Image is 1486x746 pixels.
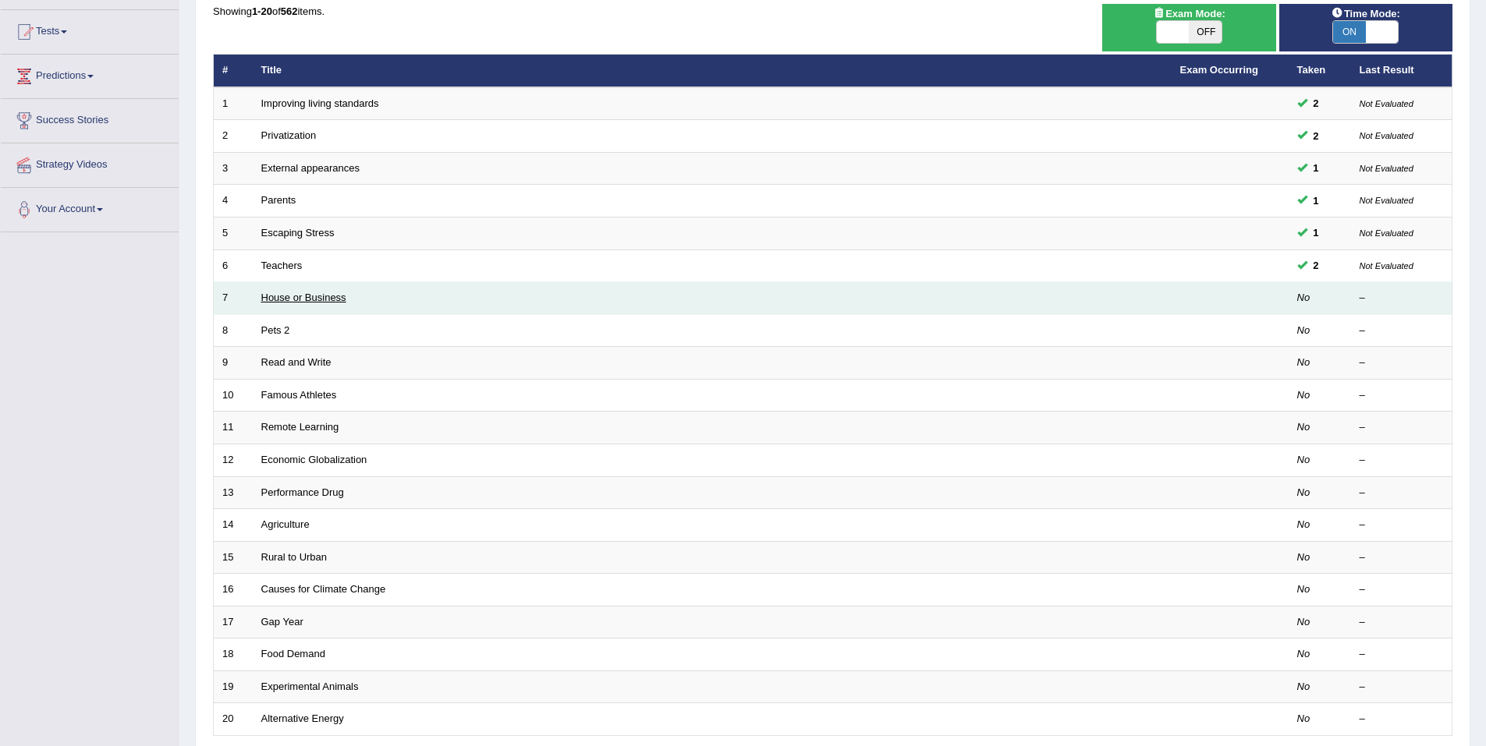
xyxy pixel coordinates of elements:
[1360,355,1444,370] div: –
[1360,615,1444,630] div: –
[261,97,379,109] a: Improving living standards
[1297,648,1310,659] em: No
[281,5,298,17] b: 562
[1,99,179,138] a: Success Stories
[214,670,253,703] td: 19
[1360,388,1444,403] div: –
[261,551,328,563] a: Rural to Urban
[214,412,253,444] td: 11
[261,227,335,239] a: Escaping Stress
[1,188,179,227] a: Your Account
[1360,420,1444,435] div: –
[1360,324,1444,338] div: –
[253,55,1172,87] th: Title
[1307,225,1325,241] span: You can still take this question
[1333,21,1366,43] span: ON
[214,55,253,87] th: #
[1360,518,1444,532] div: –
[1307,160,1325,176] span: You can still take this question
[1360,647,1444,662] div: –
[1360,550,1444,565] div: –
[1189,21,1222,43] span: OFF
[1297,681,1310,692] em: No
[1360,99,1413,108] small: Not Evaluated
[261,518,310,530] a: Agriculture
[261,681,359,692] a: Experimental Animals
[1297,712,1310,724] em: No
[214,249,253,282] td: 6
[1297,616,1310,628] em: No
[1297,583,1310,595] em: No
[1360,261,1413,270] small: Not Evaluated
[214,444,253,476] td: 12
[1147,5,1231,22] span: Exam Mode:
[214,120,253,153] td: 2
[214,347,253,380] td: 9
[261,454,367,465] a: Economic Globalization
[261,583,386,595] a: Causes for Climate Change
[1297,551,1310,563] em: No
[1297,356,1310,368] em: No
[261,712,344,724] a: Alternative Energy
[1360,291,1444,306] div: –
[261,356,332,368] a: Read and Write
[1307,257,1325,274] span: You can still take this question
[1325,5,1406,22] span: Time Mode:
[1,10,179,49] a: Tests
[214,379,253,412] td: 10
[1360,131,1413,140] small: Not Evaluated
[1297,518,1310,530] em: No
[1360,712,1444,727] div: –
[261,389,337,401] a: Famous Athletes
[1297,292,1310,303] em: No
[1,55,179,94] a: Predictions
[261,260,303,271] a: Teachers
[261,421,339,433] a: Remote Learning
[1307,193,1325,209] span: You can still take this question
[261,486,344,498] a: Performance Drug
[261,129,317,141] a: Privatization
[214,703,253,736] td: 20
[261,648,325,659] a: Food Demand
[214,185,253,217] td: 4
[1297,389,1310,401] em: No
[214,152,253,185] td: 3
[1360,680,1444,695] div: –
[214,282,253,315] td: 7
[214,574,253,606] td: 16
[261,616,303,628] a: Gap Year
[1289,55,1351,87] th: Taken
[214,541,253,574] td: 15
[1297,486,1310,498] em: No
[214,476,253,509] td: 13
[1307,95,1325,111] span: You can still take this question
[1297,421,1310,433] em: No
[1180,64,1258,76] a: Exam Occurring
[214,87,253,120] td: 1
[214,217,253,250] td: 5
[261,194,296,206] a: Parents
[1,143,179,182] a: Strategy Videos
[213,4,1452,19] div: Showing of items.
[214,509,253,542] td: 14
[261,324,290,336] a: Pets 2
[1351,55,1452,87] th: Last Result
[214,314,253,347] td: 8
[252,5,272,17] b: 1-20
[214,638,253,671] td: 18
[1360,228,1413,238] small: Not Evaluated
[1297,454,1310,465] em: No
[261,292,346,303] a: House or Business
[1102,4,1275,51] div: Show exams occurring in exams
[1360,453,1444,468] div: –
[1307,128,1325,144] span: You can still take this question
[1297,324,1310,336] em: No
[261,162,360,174] a: External appearances
[1360,486,1444,500] div: –
[1360,582,1444,597] div: –
[214,606,253,638] td: 17
[1360,196,1413,205] small: Not Evaluated
[1360,164,1413,173] small: Not Evaluated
